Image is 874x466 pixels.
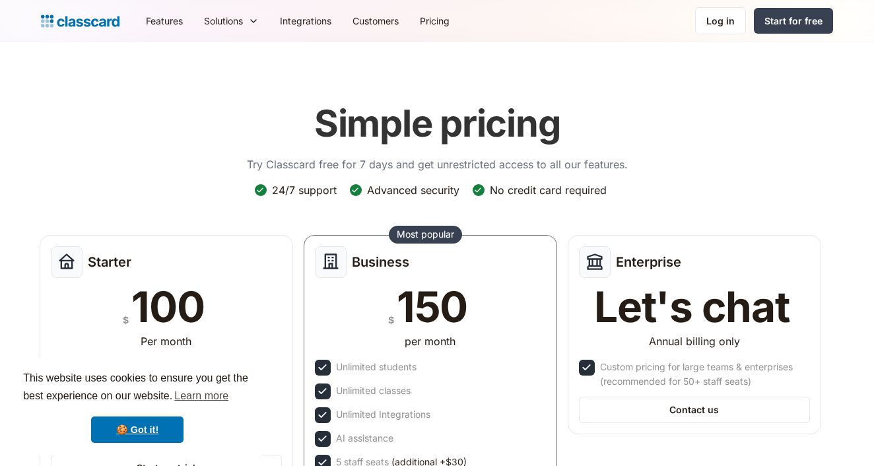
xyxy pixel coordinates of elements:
[616,254,681,270] h2: Enterprise
[405,333,455,349] div: per month
[388,312,394,328] div: $
[193,6,269,36] div: Solutions
[336,360,417,374] div: Unlimited students
[23,370,252,406] span: This website uses cookies to ensure you get the best experience on our website.
[695,7,746,34] a: Log in
[367,183,459,197] div: Advanced security
[269,6,342,36] a: Integrations
[594,286,790,328] div: Let's chat
[336,431,393,446] div: AI assistance
[397,228,454,241] div: Most popular
[135,6,193,36] a: Features
[706,14,735,28] div: Log in
[352,254,409,270] h2: Business
[204,14,243,28] div: Solutions
[397,286,467,328] div: 150
[172,386,230,406] a: learn more about cookies
[141,333,191,349] div: Per month
[314,102,560,146] h1: Simple pricing
[123,312,129,328] div: $
[336,383,411,398] div: Unlimited classes
[409,6,460,36] a: Pricing
[272,183,337,197] div: 24/7 support
[11,358,264,455] div: cookieconsent
[764,14,823,28] div: Start for free
[579,397,810,423] a: Contact us
[88,254,131,270] h2: Starter
[600,360,807,389] div: Custom pricing for large teams & enterprises (recommended for 50+ staff seats)
[342,6,409,36] a: Customers
[649,333,740,349] div: Annual billing only
[131,286,204,328] div: 100
[336,407,430,422] div: Unlimited Integrations
[490,183,607,197] div: No credit card required
[41,12,119,30] a: home
[247,156,628,172] p: Try Classcard free for 7 days and get unrestricted access to all our features.
[91,416,184,443] a: dismiss cookie message
[754,8,833,34] a: Start for free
